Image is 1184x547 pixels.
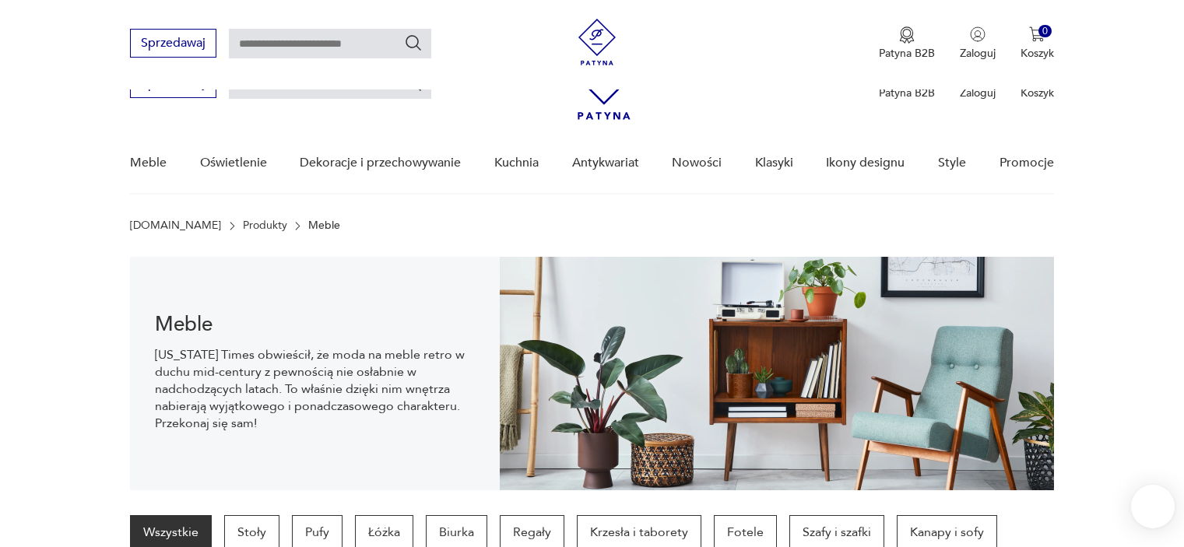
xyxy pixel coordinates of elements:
[879,26,935,61] a: Ikona medaluPatyna B2B
[755,133,793,193] a: Klasyki
[879,46,935,61] p: Patyna B2B
[130,219,221,232] a: [DOMAIN_NAME]
[200,133,267,193] a: Oświetlenie
[672,133,722,193] a: Nowości
[899,26,915,44] img: Ikona medalu
[243,219,287,232] a: Produkty
[500,257,1054,490] img: Meble
[155,315,475,334] h1: Meble
[404,33,423,52] button: Szukaj
[494,133,539,193] a: Kuchnia
[826,133,905,193] a: Ikony designu
[130,29,216,58] button: Sprzedawaj
[130,39,216,50] a: Sprzedawaj
[960,26,996,61] button: Zaloguj
[879,86,935,100] p: Patyna B2B
[1021,26,1054,61] button: 0Koszyk
[572,133,639,193] a: Antykwariat
[1021,46,1054,61] p: Koszyk
[130,79,216,90] a: Sprzedawaj
[1029,26,1045,42] img: Ikona koszyka
[938,133,966,193] a: Style
[130,133,167,193] a: Meble
[970,26,985,42] img: Ikonka użytkownika
[308,219,340,232] p: Meble
[574,19,620,65] img: Patyna - sklep z meblami i dekoracjami vintage
[879,26,935,61] button: Patyna B2B
[1021,86,1054,100] p: Koszyk
[300,133,461,193] a: Dekoracje i przechowywanie
[155,346,475,432] p: [US_STATE] Times obwieścił, że moda na meble retro w duchu mid-century z pewnością nie osłabnie w...
[1000,133,1054,193] a: Promocje
[1131,485,1175,528] iframe: Smartsupp widget button
[960,46,996,61] p: Zaloguj
[960,86,996,100] p: Zaloguj
[1038,25,1052,38] div: 0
